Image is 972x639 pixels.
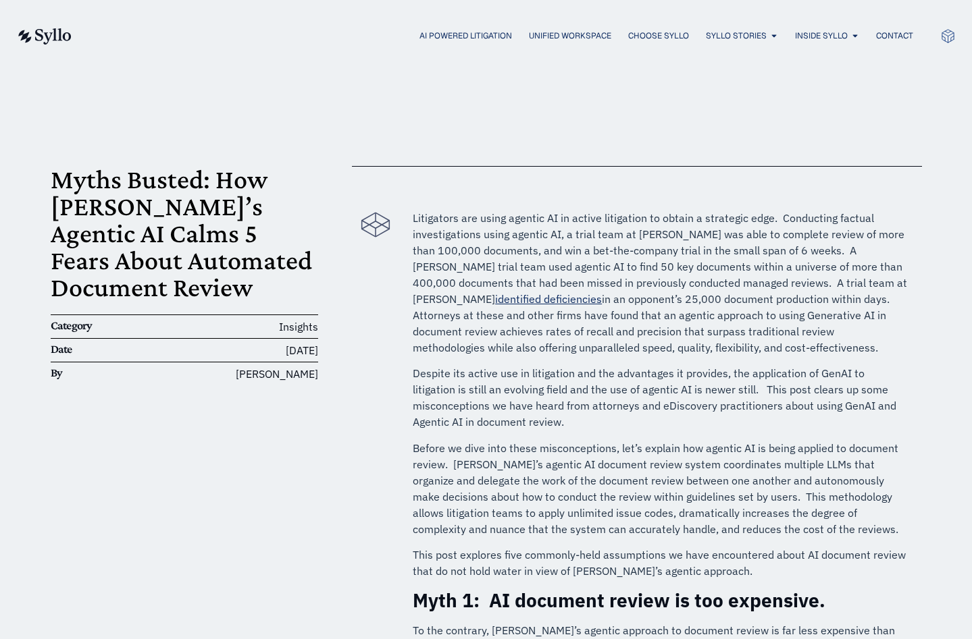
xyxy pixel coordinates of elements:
h6: By [51,366,140,381]
nav: Menu [99,30,913,43]
p: Before we dive into these misconceptions, let’s explain how agentic AI is being applied to docume... [413,440,908,537]
a: Contact [876,30,913,42]
img: syllo [16,28,72,45]
span: Insights [279,320,318,333]
div: Menu Toggle [99,30,913,43]
a: Choose Syllo [628,30,689,42]
p: Litigators are using agentic AI in active litigation to obtain a strategic edge. Conducting factu... [413,210,908,356]
a: AI Powered Litigation [419,30,512,42]
p: Despite its active use in litigation and the advantages it provides, the application of GenAI to ... [413,365,908,430]
a: identified deficiencies [495,292,602,306]
span: [PERSON_NAME] [236,366,318,382]
h1: Myths Busted: How [PERSON_NAME]’s Agentic AI Calms 5 Fears About Automated Document Review [51,166,319,301]
a: Inside Syllo [795,30,848,42]
h6: Category [51,318,140,333]
p: This post explores five commonly-held assumptions we have encountered about AI document review th... [413,547,908,579]
h6: Date [51,342,140,357]
time: [DATE] [286,343,318,357]
strong: Myth 1: AI document review is too expensive. [413,588,825,613]
a: Syllo Stories [706,30,767,42]
a: Unified Workspace [529,30,611,42]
